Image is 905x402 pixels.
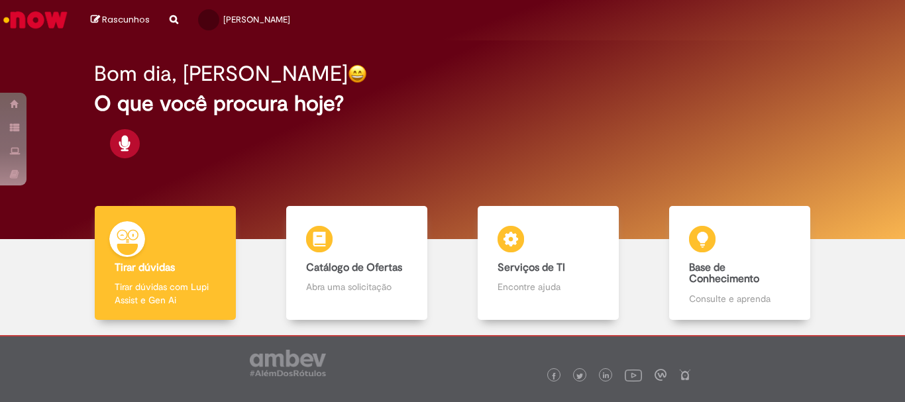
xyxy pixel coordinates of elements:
[115,261,175,274] b: Tirar dúvidas
[91,14,150,26] a: Rascunhos
[348,64,367,83] img: happy-face.png
[94,92,811,115] h2: O que você procura hoje?
[603,372,610,380] img: logo_footer_linkedin.png
[498,261,565,274] b: Serviços de TI
[1,7,70,33] img: ServiceNow
[625,366,642,383] img: logo_footer_youtube.png
[94,62,348,85] h2: Bom dia, [PERSON_NAME]
[679,369,691,381] img: logo_footer_naosei.png
[689,261,759,286] b: Base de Conhecimento
[689,292,790,305] p: Consulte e aprenda
[306,261,402,274] b: Catálogo de Ofertas
[306,280,407,293] p: Abra uma solicitação
[261,206,452,321] a: Catálogo de Ofertas Abra uma solicitação
[551,373,557,379] img: logo_footer_facebook.png
[70,206,261,321] a: Tirar dúvidas Tirar dúvidas com Lupi Assist e Gen Ai
[655,369,666,381] img: logo_footer_workplace.png
[250,350,326,376] img: logo_footer_ambev_rotulo_gray.png
[498,280,598,293] p: Encontre ajuda
[576,373,583,379] img: logo_footer_twitter.png
[452,206,644,321] a: Serviços de TI Encontre ajuda
[223,14,290,25] span: [PERSON_NAME]
[644,206,835,321] a: Base de Conhecimento Consulte e aprenda
[102,13,150,26] span: Rascunhos
[115,280,215,307] p: Tirar dúvidas com Lupi Assist e Gen Ai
